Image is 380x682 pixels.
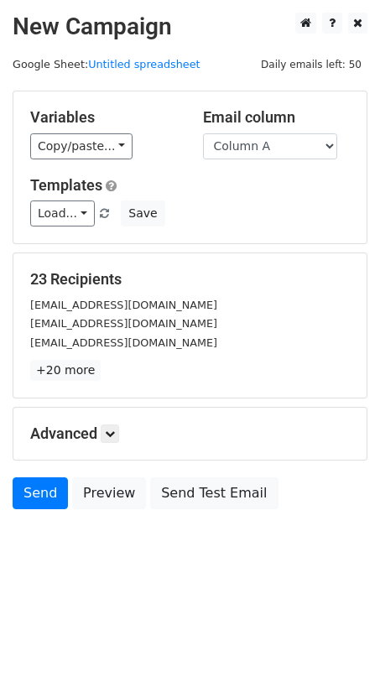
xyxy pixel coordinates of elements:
[150,477,278,509] a: Send Test Email
[203,108,351,127] h5: Email column
[296,601,380,682] div: 聊天小组件
[30,108,178,127] h5: Variables
[255,55,367,74] span: Daily emails left: 50
[30,200,95,226] a: Load...
[30,270,350,289] h5: 23 Recipients
[121,200,164,226] button: Save
[30,424,350,443] h5: Advanced
[30,336,217,349] small: [EMAIL_ADDRESS][DOMAIN_NAME]
[296,601,380,682] iframe: Chat Widget
[88,58,200,70] a: Untitled spreadsheet
[30,133,133,159] a: Copy/paste...
[13,13,367,41] h2: New Campaign
[30,299,217,311] small: [EMAIL_ADDRESS][DOMAIN_NAME]
[13,58,200,70] small: Google Sheet:
[72,477,146,509] a: Preview
[13,477,68,509] a: Send
[255,58,367,70] a: Daily emails left: 50
[30,317,217,330] small: [EMAIL_ADDRESS][DOMAIN_NAME]
[30,176,102,194] a: Templates
[30,360,101,381] a: +20 more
